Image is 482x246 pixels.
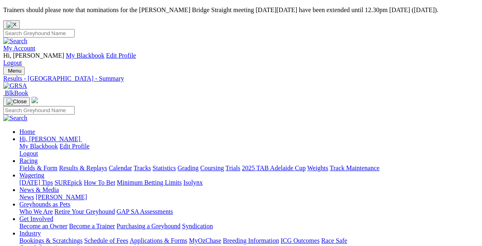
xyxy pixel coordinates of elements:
a: Purchasing a Greyhound [117,223,180,229]
img: Close [6,98,27,105]
input: Search [3,29,75,38]
button: Toggle navigation [3,67,25,75]
button: Close [3,20,20,29]
a: Results & Replays [59,165,107,171]
a: SUREpick [54,179,82,186]
a: Trials [225,165,240,171]
a: Coursing [200,165,224,171]
a: Home [19,128,35,135]
a: My Blackbook [19,143,58,150]
a: [PERSON_NAME] [36,194,87,200]
input: Search [3,106,75,115]
img: X [6,21,17,28]
a: Track Maintenance [330,165,379,171]
div: Industry [19,237,479,244]
p: Trainers should please note that nominations for the [PERSON_NAME] Bridge Straight meeting [DATE]... [3,6,479,14]
a: Become a Trainer [69,223,115,229]
div: Get Involved [19,223,479,230]
a: ICG Outcomes [281,237,319,244]
a: BlkBook [3,90,28,96]
a: Syndication [182,223,213,229]
a: Minimum Betting Limits [117,179,182,186]
img: logo-grsa-white.png [31,97,38,103]
a: Race Safe [321,237,347,244]
a: Fields & Form [19,165,57,171]
a: Bookings & Scratchings [19,237,82,244]
a: GAP SA Assessments [117,208,173,215]
div: Racing [19,165,479,172]
img: GRSA [3,82,27,90]
span: Hi, [PERSON_NAME] [3,52,64,59]
a: Edit Profile [106,52,136,59]
a: Calendar [109,165,132,171]
a: 2025 TAB Adelaide Cup [242,165,306,171]
a: Edit Profile [60,143,90,150]
a: Greyhounds as Pets [19,201,70,208]
a: [DATE] Tips [19,179,53,186]
a: News & Media [19,186,59,193]
a: Results - [GEOGRAPHIC_DATA] - Summary [3,75,479,82]
div: News & Media [19,194,479,201]
a: Isolynx [183,179,203,186]
a: MyOzChase [189,237,221,244]
a: My Blackbook [66,52,105,59]
a: Get Involved [19,215,53,222]
a: Retire Your Greyhound [54,208,115,215]
div: My Account [3,52,479,67]
a: Tracks [134,165,151,171]
a: Wagering [19,172,44,179]
a: How To Bet [84,179,115,186]
img: Search [3,115,27,122]
button: Toggle navigation [3,97,30,106]
a: Industry [19,230,41,237]
a: Become an Owner [19,223,67,229]
a: Who We Are [19,208,53,215]
a: Statistics [153,165,176,171]
a: Hi, [PERSON_NAME] [19,136,82,142]
a: Applications & Forms [130,237,187,244]
span: Hi, [PERSON_NAME] [19,136,80,142]
a: Weights [307,165,328,171]
div: Hi, [PERSON_NAME] [19,143,479,157]
a: Logout [19,150,38,157]
a: Racing [19,157,38,164]
a: Logout [3,59,22,66]
a: My Account [3,45,36,52]
span: BlkBook [5,90,28,96]
a: News [19,194,34,200]
img: Search [3,38,27,45]
a: Grading [178,165,199,171]
a: Breeding Information [223,237,279,244]
a: Schedule of Fees [84,237,128,244]
span: Menu [8,68,21,74]
div: Greyhounds as Pets [19,208,479,215]
div: Wagering [19,179,479,186]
